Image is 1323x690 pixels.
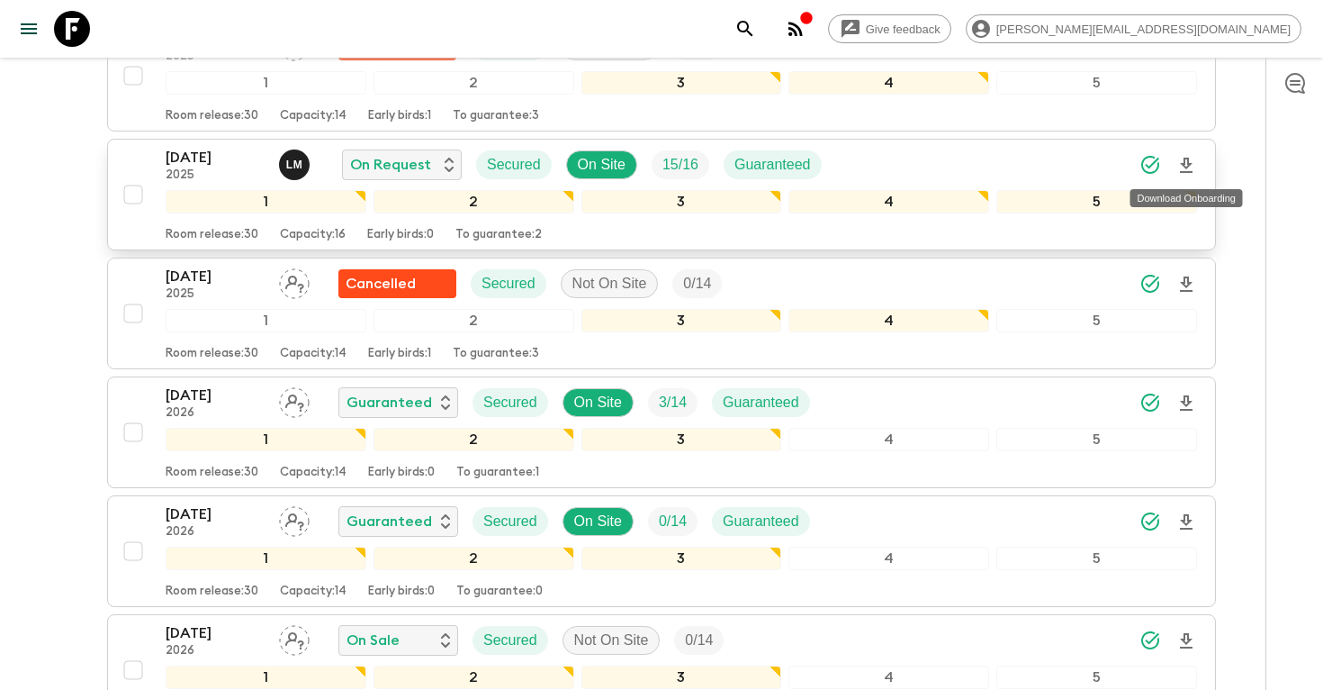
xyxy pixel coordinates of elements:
[166,666,366,689] div: 1
[566,150,637,179] div: On Site
[562,626,661,655] div: Not On Site
[476,150,552,179] div: Secured
[346,273,416,295] p: Cancelled
[581,666,782,689] div: 3
[856,23,950,36] span: Give feedback
[166,168,265,183] p: 2025
[966,14,1301,43] div: [PERSON_NAME][EMAIL_ADDRESS][DOMAIN_NAME]
[672,269,722,298] div: Trip Fill
[346,630,400,651] p: On Sale
[453,109,539,123] p: To guarantee: 3
[456,466,539,480] p: To guarantee: 1
[1139,511,1161,532] svg: Synced Successfully
[166,547,366,570] div: 1
[166,71,366,95] div: 1
[996,71,1197,95] div: 5
[368,585,435,599] p: Early birds: 0
[788,309,989,332] div: 4
[280,347,346,361] p: Capacity: 14
[483,511,537,532] p: Secured
[683,273,711,295] p: 0 / 14
[166,309,366,332] div: 1
[373,190,574,213] div: 2
[472,388,548,417] div: Secured
[107,139,1216,250] button: [DATE]2025Luka MamniashviliOn RequestSecuredOn SiteTrip FillGuaranteed12345Room release:30Capacit...
[727,11,763,47] button: search adventures
[471,269,546,298] div: Secured
[581,547,782,570] div: 3
[788,547,989,570] div: 4
[166,406,265,421] p: 2026
[996,547,1197,570] div: 5
[572,273,647,295] p: Not On Site
[11,11,47,47] button: menu
[166,347,258,361] p: Room release: 30
[996,428,1197,451] div: 5
[472,507,548,536] div: Secured
[166,109,258,123] p: Room release: 30
[723,511,799,532] p: Guaranteed
[578,154,625,176] p: On Site
[107,258,1216,369] button: [DATE]2025Assign pack leaderFlash Pack cancellationSecuredNot On SiteTrip Fill12345Room release:3...
[373,666,574,689] div: 2
[1175,512,1197,533] svg: Download Onboarding
[346,511,432,532] p: Guaranteed
[368,466,435,480] p: Early birds: 0
[1175,631,1197,652] svg: Download Onboarding
[685,630,713,651] p: 0 / 14
[350,154,431,176] p: On Request
[562,388,634,417] div: On Site
[574,630,649,651] p: Not On Site
[455,228,542,242] p: To guarantee: 2
[280,228,346,242] p: Capacity: 16
[788,428,989,451] div: 4
[166,466,258,480] p: Room release: 30
[996,190,1197,213] div: 5
[581,428,782,451] div: 3
[1139,630,1161,651] svg: Synced Successfully
[652,150,709,179] div: Trip Fill
[166,190,366,213] div: 1
[1139,273,1161,295] svg: Synced Successfully
[166,385,265,406] p: [DATE]
[166,147,265,168] p: [DATE]
[280,466,346,480] p: Capacity: 14
[788,666,989,689] div: 4
[487,154,541,176] p: Secured
[1130,189,1243,207] div: Download Onboarding
[986,23,1300,36] span: [PERSON_NAME][EMAIL_ADDRESS][DOMAIN_NAME]
[166,266,265,287] p: [DATE]
[662,154,698,176] p: 15 / 16
[581,71,782,95] div: 3
[1175,274,1197,295] svg: Download Onboarding
[280,585,346,599] p: Capacity: 14
[581,190,782,213] div: 3
[828,14,951,43] a: Give feedback
[1175,155,1197,177] svg: Download Onboarding
[456,585,543,599] p: To guarantee: 0
[788,190,989,213] div: 4
[279,393,310,407] span: Assign pack leader
[166,644,265,658] p: 2026
[373,547,574,570] div: 2
[166,585,258,599] p: Room release: 30
[481,273,535,295] p: Secured
[166,525,265,540] p: 2026
[574,392,622,413] p: On Site
[1139,392,1161,413] svg: Synced Successfully
[166,287,265,302] p: 2025
[1139,154,1161,176] svg: Synced Successfully
[107,495,1216,607] button: [DATE]2026Assign pack leaderGuaranteedSecuredOn SiteTrip FillGuaranteed12345Room release:30Capaci...
[453,347,539,361] p: To guarantee: 3
[346,392,432,413] p: Guaranteed
[338,269,456,298] div: Flash Pack cancellation
[561,269,659,298] div: Not On Site
[373,428,574,451] div: 2
[166,428,366,451] div: 1
[788,71,989,95] div: 4
[734,154,811,176] p: Guaranteed
[166,622,265,644] p: [DATE]
[562,507,634,536] div: On Site
[107,20,1216,132] button: [DATE]2025Assign pack leaderFlash Pack cancellationSecuredNot On SiteTrip Fill12345Room release:3...
[166,228,258,242] p: Room release: 30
